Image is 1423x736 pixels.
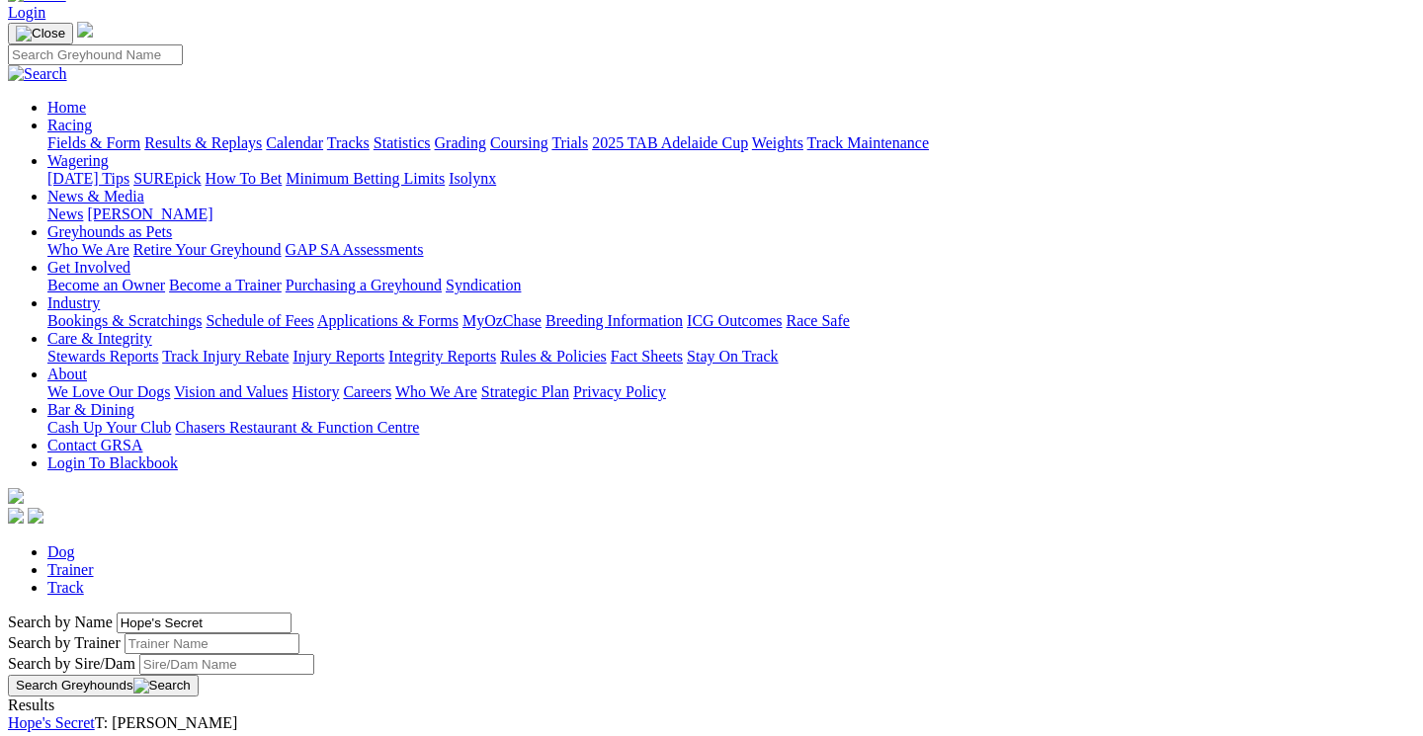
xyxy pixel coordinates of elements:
a: Breeding Information [545,312,683,329]
a: Minimum Betting Limits [286,170,445,187]
a: News [47,205,83,222]
a: Purchasing a Greyhound [286,277,442,293]
a: 2025 TAB Adelaide Cup [592,134,748,151]
a: Careers [343,383,391,400]
a: Privacy Policy [573,383,666,400]
a: Injury Reports [293,348,384,365]
a: Cash Up Your Club [47,419,171,436]
img: twitter.svg [28,508,43,524]
img: Search [8,65,67,83]
a: Syndication [446,277,521,293]
a: Contact GRSA [47,437,142,453]
a: [PERSON_NAME] [87,205,212,222]
div: Care & Integrity [47,348,1415,366]
a: Coursing [490,134,548,151]
a: Become a Trainer [169,277,282,293]
a: Integrity Reports [388,348,496,365]
a: Fact Sheets [611,348,683,365]
a: We Love Our Dogs [47,383,170,400]
div: Get Involved [47,277,1415,294]
a: Who We Are [47,241,129,258]
img: logo-grsa-white.png [77,22,93,38]
div: Bar & Dining [47,419,1415,437]
a: Isolynx [449,170,496,187]
a: Care & Integrity [47,330,152,347]
a: Hope's Secret [8,714,95,731]
a: Weights [752,134,803,151]
a: Racing [47,117,92,133]
div: News & Media [47,205,1415,223]
div: Results [8,696,1415,714]
div: Wagering [47,170,1415,188]
a: Industry [47,294,100,311]
a: Vision and Values [174,383,288,400]
a: Race Safe [786,312,849,329]
a: Rules & Policies [500,348,607,365]
div: Greyhounds as Pets [47,241,1415,259]
input: Search [8,44,183,65]
a: Trials [551,134,588,151]
button: Search Greyhounds [8,675,199,696]
a: Trainer [47,561,94,578]
a: Wagering [47,152,109,169]
input: Search by Sire/Dam name [139,654,314,675]
a: Chasers Restaurant & Function Centre [175,419,419,436]
img: Close [16,26,65,41]
button: Toggle navigation [8,23,73,44]
a: Home [47,99,86,116]
a: Become an Owner [47,277,165,293]
img: Search [133,678,191,694]
a: How To Bet [206,170,283,187]
a: About [47,366,87,382]
a: Calendar [266,134,323,151]
a: Who We Are [395,383,477,400]
label: Search by Trainer [8,634,121,651]
a: Tracks [327,134,370,151]
a: Track [47,579,84,596]
div: Industry [47,312,1415,330]
a: [DATE] Tips [47,170,129,187]
a: Login [8,4,45,21]
a: GAP SA Assessments [286,241,424,258]
a: SUREpick [133,170,201,187]
a: Bookings & Scratchings [47,312,202,329]
img: facebook.svg [8,508,24,524]
a: ICG Outcomes [687,312,782,329]
input: Search by Greyhound name [117,613,292,633]
a: Greyhounds as Pets [47,223,172,240]
a: Results & Replays [144,134,262,151]
input: Search by Trainer name [125,633,299,654]
label: Search by Name [8,613,113,630]
a: Stay On Track [687,348,778,365]
label: Search by Sire/Dam [8,655,135,672]
a: Get Involved [47,259,130,276]
a: Stewards Reports [47,348,158,365]
div: T: [PERSON_NAME] [8,714,1415,732]
a: Strategic Plan [481,383,569,400]
a: MyOzChase [462,312,542,329]
a: News & Media [47,188,144,204]
a: Schedule of Fees [206,312,313,329]
a: History [292,383,339,400]
a: Dog [47,543,75,560]
div: Racing [47,134,1415,152]
img: logo-grsa-white.png [8,488,24,504]
a: Login To Blackbook [47,454,178,471]
a: Track Maintenance [807,134,929,151]
div: About [47,383,1415,401]
a: Applications & Forms [317,312,459,329]
a: Fields & Form [47,134,140,151]
a: Bar & Dining [47,401,134,418]
a: Grading [435,134,486,151]
a: Retire Your Greyhound [133,241,282,258]
a: Track Injury Rebate [162,348,289,365]
a: Statistics [374,134,431,151]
